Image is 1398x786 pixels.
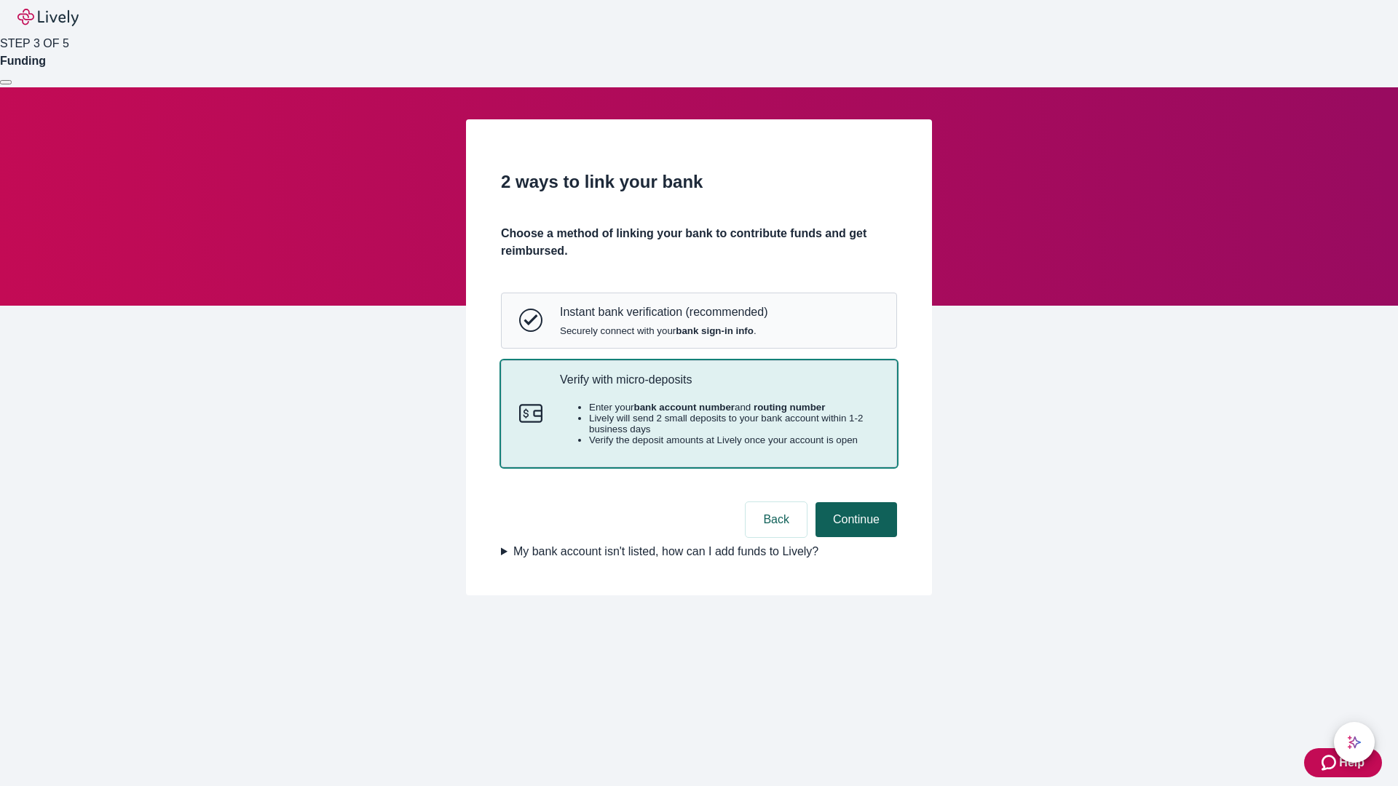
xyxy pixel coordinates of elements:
p: Instant bank verification (recommended) [560,305,767,319]
p: Verify with micro-deposits [560,373,879,386]
svg: Zendesk support icon [1322,754,1339,771]
li: Verify the deposit amounts at Lively once your account is open [589,434,879,445]
button: Continue [815,502,897,537]
span: Securely connect with your . [560,325,767,336]
button: Instant bank verificationInstant bank verification (recommended)Securely connect with yourbank si... [502,293,896,347]
svg: Instant bank verification [519,309,542,332]
button: chat [1334,722,1375,763]
button: Zendesk support iconHelp [1304,748,1382,777]
summary: My bank account isn't listed, how can I add funds to Lively? [501,543,897,560]
img: Lively [17,9,79,26]
button: Back [746,502,807,537]
h2: 2 ways to link your bank [501,169,897,195]
li: Enter your and [589,402,879,413]
strong: bank account number [634,402,735,413]
svg: Lively AI Assistant [1347,735,1362,750]
h4: Choose a method of linking your bank to contribute funds and get reimbursed. [501,225,897,260]
svg: Micro-deposits [519,402,542,425]
li: Lively will send 2 small deposits to your bank account within 1-2 business days [589,413,879,434]
strong: routing number [754,402,825,413]
button: Micro-depositsVerify with micro-depositsEnter yourbank account numberand routing numberLively wil... [502,361,896,467]
span: Help [1339,754,1365,771]
strong: bank sign-in info [676,325,754,336]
